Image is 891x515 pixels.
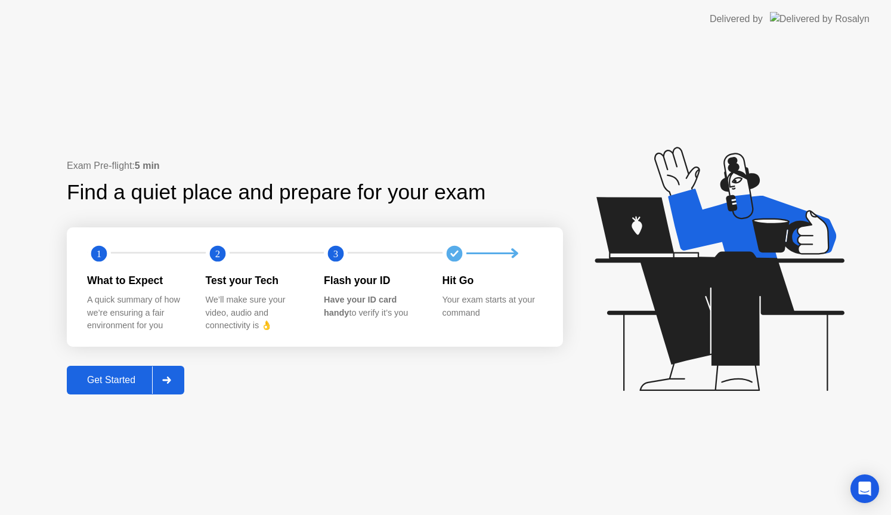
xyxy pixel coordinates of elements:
b: 5 min [135,161,160,171]
b: Have your ID card handy [324,295,397,317]
div: Delivered by [710,12,763,26]
button: Get Started [67,366,184,394]
div: A quick summary of how we’re ensuring a fair environment for you [87,294,187,332]
div: Test your Tech [206,273,305,288]
div: Get Started [70,375,152,386]
div: Hit Go [443,273,542,288]
div: to verify it’s you [324,294,423,319]
img: Delivered by Rosalyn [770,12,870,26]
div: We’ll make sure your video, audio and connectivity is 👌 [206,294,305,332]
div: Find a quiet place and prepare for your exam [67,177,487,208]
div: What to Expect [87,273,187,288]
div: Your exam starts at your command [443,294,542,319]
div: Open Intercom Messenger [850,474,879,503]
div: Flash your ID [324,273,423,288]
div: Exam Pre-flight: [67,159,563,173]
text: 1 [97,248,101,259]
text: 3 [333,248,338,259]
text: 2 [215,248,219,259]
